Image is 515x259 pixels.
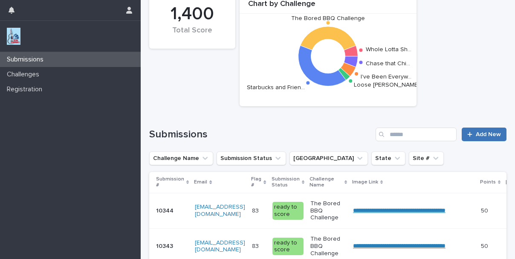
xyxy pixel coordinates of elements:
[352,178,378,187] p: Image Link
[156,206,175,215] p: 10344
[164,3,221,25] div: 1,400
[366,47,411,52] text: Whole Lotta Sh…
[7,28,20,45] img: jxsLJbdS1eYBI7rVAS4p
[3,70,46,79] p: Challenges
[371,151,405,165] button: State
[252,241,260,250] p: 83
[481,241,490,250] p: 50
[272,238,304,256] div: ready to score
[354,82,437,88] text: Loose [PERSON_NAME] Chal…
[272,202,304,220] div: ready to score
[247,84,305,90] text: Starbucks and Frien…
[462,128,506,141] a: Add New
[310,200,346,221] p: The Bored BBQ Challenge
[156,241,175,250] p: 10343
[149,128,372,141] h1: Submissions
[366,61,410,67] text: Chase that Chi…
[195,204,245,217] a: [EMAIL_ADDRESS][DOMAIN_NAME]
[156,175,184,190] p: Submission #
[289,151,368,165] button: Closest City
[194,178,207,187] p: Email
[251,175,261,190] p: Flag #
[310,175,342,190] p: Challenge Name
[3,55,50,64] p: Submissions
[149,151,213,165] button: Challenge Name
[291,15,365,21] text: The Bored BBQ Challenge
[195,240,245,253] a: [EMAIL_ADDRESS][DOMAIN_NAME]
[310,236,346,257] p: The Bored BBQ Challenge
[361,74,411,80] text: I've Been Everyw…
[217,151,286,165] button: Submission Status
[3,85,49,93] p: Registration
[476,131,501,137] span: Add New
[164,26,221,44] div: Total Score
[272,175,300,190] p: Submission Status
[376,128,457,141] input: Search
[409,151,444,165] button: Site #
[252,206,260,215] p: 83
[481,206,490,215] p: 50
[480,178,496,187] p: Points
